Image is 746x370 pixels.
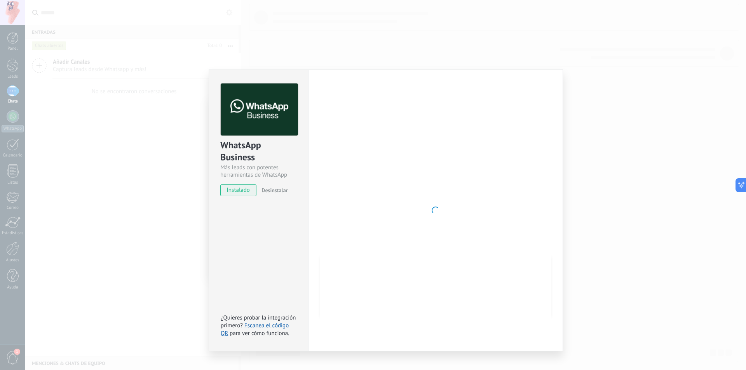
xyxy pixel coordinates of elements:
[220,164,297,179] div: Más leads con potentes herramientas de WhatsApp
[261,187,288,194] span: Desinstalar
[220,139,297,164] div: WhatsApp Business
[221,83,298,136] img: logo_main.png
[230,330,289,337] span: para ver cómo funciona.
[221,184,256,196] span: instalado
[221,322,289,337] a: Escanea el código QR
[221,314,296,329] span: ¿Quieres probar la integración primero?
[258,184,288,196] button: Desinstalar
